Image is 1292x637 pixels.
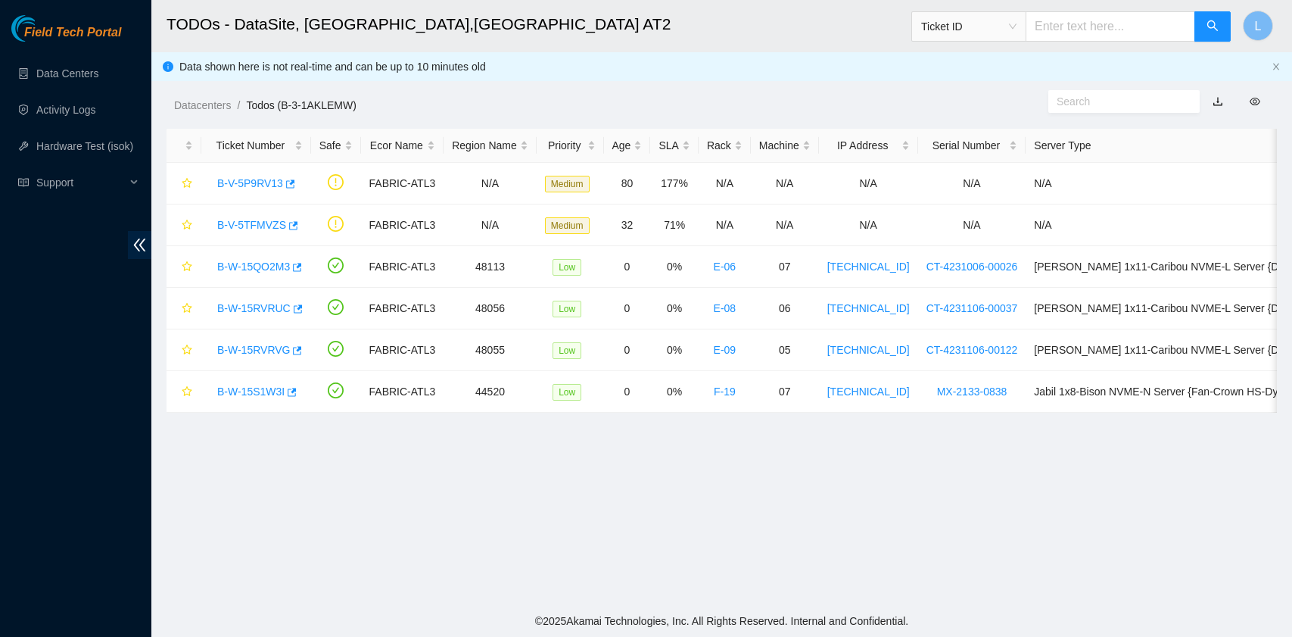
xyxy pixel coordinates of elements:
td: 0% [650,288,698,329]
td: N/A [751,163,819,205]
span: Medium [545,176,590,192]
input: Enter text here... [1026,11,1195,42]
a: Todos (B-3-1AKLEMW) [246,99,356,111]
td: 0 [604,329,651,371]
a: [TECHNICAL_ID] [827,302,910,314]
span: star [182,386,192,398]
button: star [175,338,193,362]
span: star [182,178,192,190]
a: B-W-15QO2M3 [217,261,290,273]
td: 0% [650,246,698,288]
span: exclamation-circle [328,174,344,190]
td: N/A [918,205,1026,246]
span: Ticket ID [921,15,1016,38]
span: double-left [128,231,151,259]
button: star [175,171,193,195]
button: download [1201,89,1234,114]
a: Datacenters [174,99,231,111]
button: star [175,213,193,237]
td: 06 [751,288,819,329]
td: FABRIC-ATL3 [361,288,444,329]
td: N/A [444,163,537,205]
td: N/A [699,205,751,246]
button: star [175,379,193,404]
a: B-V-5P9RV13 [217,177,283,189]
footer: © 2025 Akamai Technologies, Inc. All Rights Reserved. Internal and Confidential. [151,605,1292,637]
span: check-circle [328,258,344,273]
span: Low [553,301,581,317]
a: CT-4231106-00037 [926,302,1018,314]
td: 0% [650,371,698,413]
td: 07 [751,246,819,288]
span: star [182,261,192,273]
a: [TECHNICAL_ID] [827,261,910,273]
span: check-circle [328,341,344,357]
td: 0 [604,371,651,413]
a: Akamai TechnologiesField Tech Portal [11,27,121,47]
td: 48113 [444,246,537,288]
td: 0% [650,329,698,371]
td: FABRIC-ATL3 [361,329,444,371]
a: [TECHNICAL_ID] [827,344,910,356]
a: B-W-15RVRVG [217,344,290,356]
td: 05 [751,329,819,371]
span: Low [553,342,581,359]
a: Activity Logs [36,104,96,116]
a: B-W-15RVRUC [217,302,291,314]
span: search [1206,20,1219,34]
td: 32 [604,205,651,246]
span: close [1272,62,1281,71]
td: FABRIC-ATL3 [361,246,444,288]
a: E-09 [714,344,736,356]
a: CT-4231006-00026 [926,261,1018,273]
td: N/A [699,163,751,205]
span: star [182,345,192,357]
td: 71% [650,205,698,246]
td: 80 [604,163,651,205]
input: Search [1057,93,1179,110]
span: Support [36,167,126,198]
a: F-19 [714,386,736,398]
a: Data Centers [36,67,98,80]
td: 0 [604,288,651,329]
button: star [175,254,193,279]
td: FABRIC-ATL3 [361,371,444,413]
span: / [237,99,240,111]
button: star [175,296,193,320]
td: 44520 [444,371,537,413]
td: 48056 [444,288,537,329]
td: N/A [819,163,918,205]
span: eye [1250,96,1260,107]
a: B-V-5TFMVZS [217,219,286,231]
a: E-06 [714,261,736,273]
a: E-08 [714,302,736,314]
button: L [1243,11,1273,41]
td: N/A [819,205,918,246]
td: N/A [918,163,1026,205]
a: MX-2133-0838 [937,386,1007,398]
span: Medium [545,217,590,234]
button: close [1272,62,1281,72]
a: Hardware Test (isok) [36,140,133,152]
td: N/A [751,205,819,246]
img: Akamai Technologies [11,15,76,42]
a: B-W-15S1W3I [217,386,285,398]
a: CT-4231106-00122 [926,344,1018,356]
span: exclamation-circle [328,216,344,232]
span: Low [553,259,581,276]
td: 07 [751,371,819,413]
td: 177% [650,163,698,205]
span: check-circle [328,383,344,398]
span: star [182,220,192,232]
span: check-circle [328,299,344,315]
span: L [1255,17,1262,36]
button: search [1194,11,1231,42]
span: Field Tech Portal [24,26,121,40]
a: [TECHNICAL_ID] [827,386,910,398]
td: N/A [444,205,537,246]
td: 48055 [444,329,537,371]
td: FABRIC-ATL3 [361,205,444,246]
span: star [182,303,192,315]
span: Low [553,384,581,401]
span: read [18,177,29,188]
